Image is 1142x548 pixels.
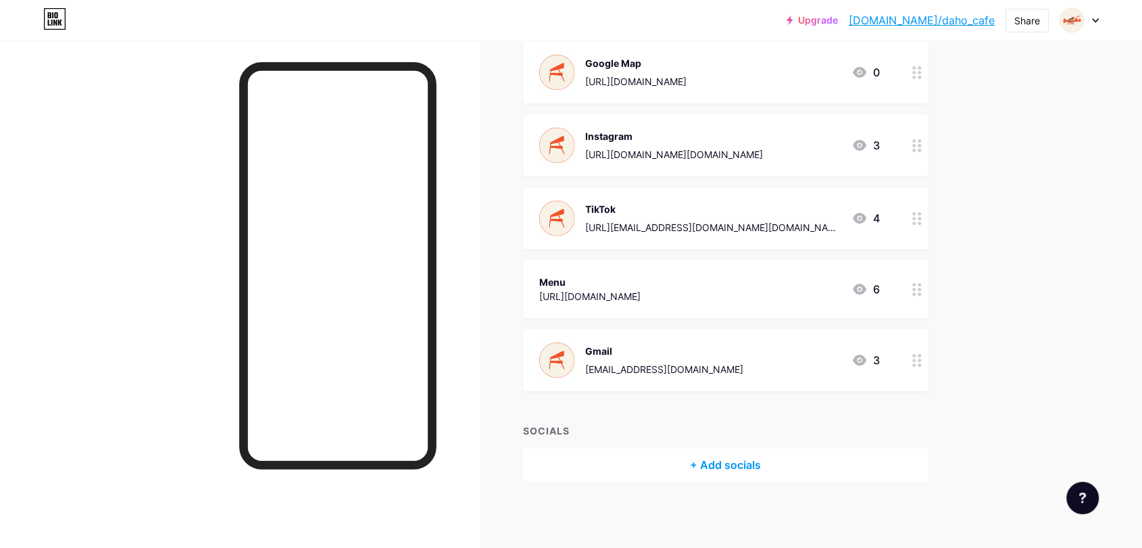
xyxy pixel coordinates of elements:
img: Google Map [539,55,574,90]
a: Upgrade [787,15,838,26]
div: Menu [539,275,641,289]
div: 3 [851,137,880,153]
div: Share [1014,14,1040,28]
div: [URL][DOMAIN_NAME][DOMAIN_NAME] [585,147,763,161]
div: 4 [851,210,880,226]
div: + Add socials [523,449,928,481]
a: [DOMAIN_NAME]/daho_cafe [849,12,995,28]
div: [URL][DOMAIN_NAME] [585,74,687,89]
img: daho_cafe [1059,7,1085,33]
div: [URL][EMAIL_ADDRESS][DOMAIN_NAME][DOMAIN_NAME] [585,220,841,234]
div: [URL][DOMAIN_NAME] [539,289,641,303]
div: Google Map [585,56,687,70]
div: 6 [851,281,880,297]
div: Instagram [585,129,763,143]
div: TikTok [585,202,841,216]
img: Instagram [539,128,574,163]
img: TikTok [539,201,574,236]
div: SOCIALS [523,424,928,438]
div: Gmail [585,344,743,358]
div: [EMAIL_ADDRESS][DOMAIN_NAME] [585,362,743,376]
img: Gmail [539,343,574,378]
div: 3 [851,352,880,368]
div: 0 [851,64,880,80]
